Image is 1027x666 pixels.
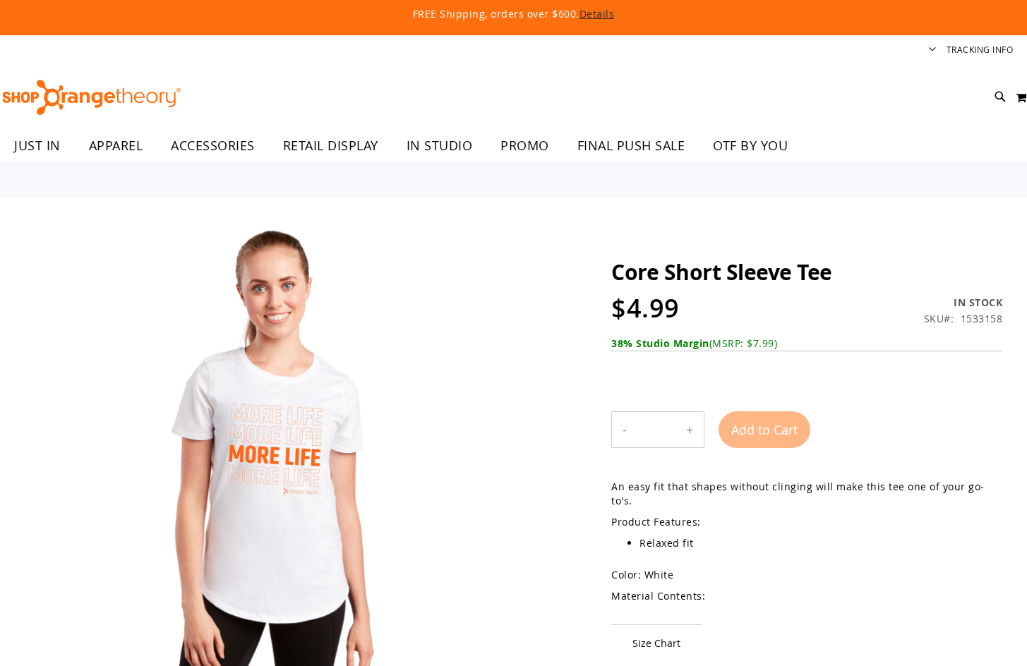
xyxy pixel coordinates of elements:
[500,130,549,162] span: PROMO
[699,130,802,162] a: OTF BY YOU
[171,130,255,162] span: ACCESSORIES
[924,296,1003,310] div: Availability
[611,291,680,325] span: $4.99
[924,296,1003,310] div: In stock
[486,130,563,162] a: PROMO
[392,130,487,162] a: IN STUDIO
[637,413,675,447] input: Product quantity
[407,130,473,162] span: IN STUDIO
[611,258,832,286] span: Core Short Sleeve Tee
[929,44,936,57] button: Account menu
[713,130,788,162] span: OTF BY YOU
[90,7,937,21] p: FREE Shipping, orders over $600.
[611,480,1002,508] p: An easy fit that shapes without clinging will make this tee one of your go-to's.
[612,412,637,447] button: Decrease product quantity
[639,536,1002,550] li: Relaxed fit
[269,130,392,162] a: RETAIL DISPLAY
[611,589,1002,603] p: Material Contents:
[961,312,1003,326] div: 1533158
[611,337,1002,351] div: (MSRP: $7.99)
[89,130,143,162] span: APPAREL
[675,412,704,447] button: Increase product quantity
[157,130,269,162] a: ACCESSORIES
[579,7,615,20] a: Details
[577,130,685,162] span: FINAL PUSH SALE
[947,44,1014,56] a: Tracking Info
[924,312,954,325] strong: SKU
[611,337,709,350] b: 38% Studio Margin
[611,624,702,661] span: Size Chart
[611,515,1002,529] p: Product Features:
[14,130,61,162] span: JUST IN
[563,130,699,162] a: FINAL PUSH SALE
[283,130,378,162] span: RETAIL DISPLAY
[75,130,157,162] a: APPAREL
[611,568,1002,582] p: Color: White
